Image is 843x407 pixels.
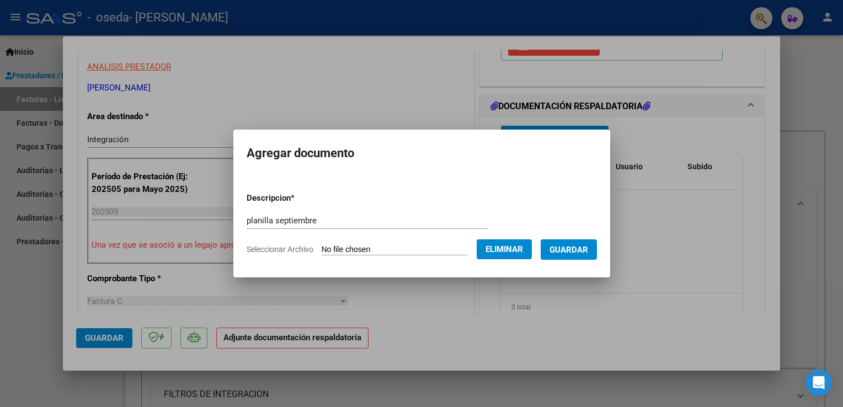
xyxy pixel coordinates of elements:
span: Eliminar [485,244,523,254]
span: Guardar [549,245,588,255]
button: Eliminar [477,239,532,259]
button: Guardar [541,239,597,260]
p: Descripcion [247,192,352,205]
span: Seleccionar Archivo [247,245,313,254]
div: Open Intercom Messenger [805,369,832,396]
h2: Agregar documento [247,143,597,164]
